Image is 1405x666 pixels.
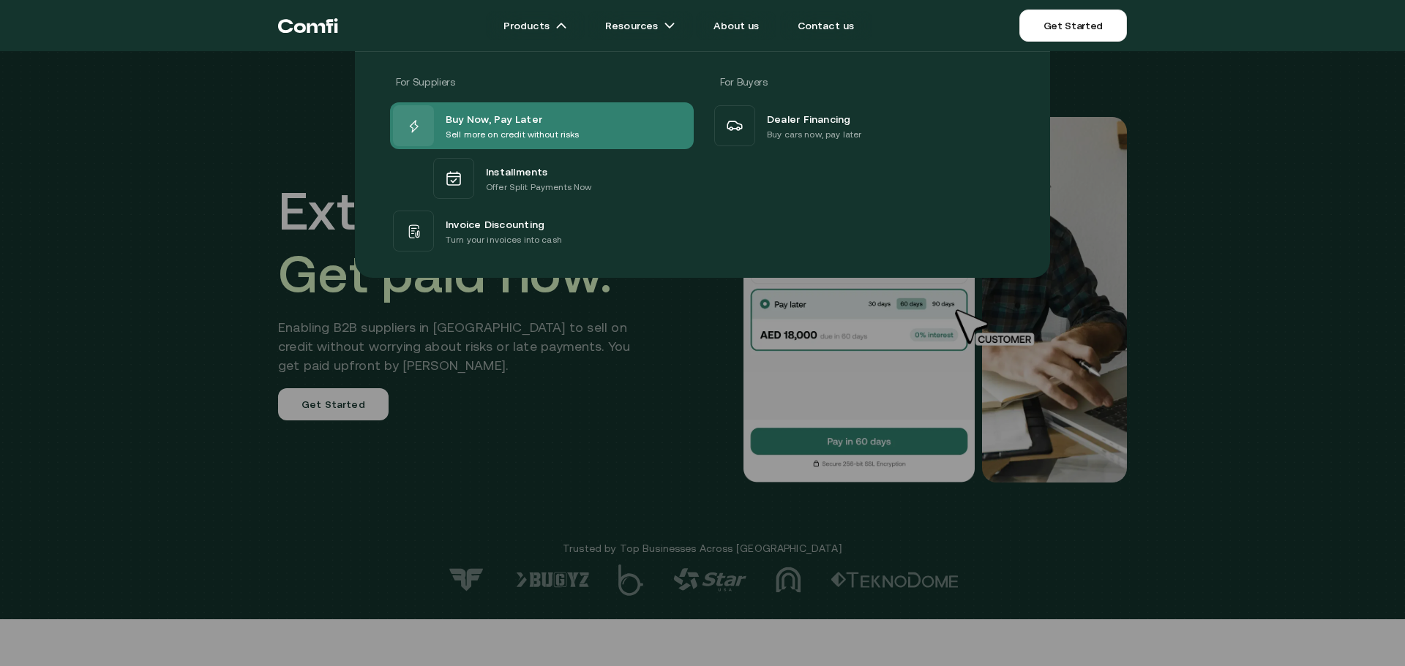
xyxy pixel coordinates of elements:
span: Installments [486,162,548,180]
a: Return to the top of the Comfi home page [278,4,338,48]
a: InstallmentsOffer Split Payments Now [390,149,694,208]
a: About us [696,11,776,40]
a: Get Started [1019,10,1127,42]
span: Invoice Discounting [446,215,544,232]
a: Productsarrow icons [486,11,585,40]
p: Turn your invoices into cash [446,232,562,247]
span: For Suppliers [396,76,454,88]
a: Contact us [780,11,872,40]
img: arrow icons [664,20,675,31]
span: Dealer Financing [767,110,851,127]
a: Dealer FinancingBuy cars now, pay later [711,102,1015,149]
span: For Buyers [720,76,768,88]
img: arrow icons [555,20,567,31]
a: Resourcesarrow icons [588,11,693,40]
p: Sell more on credit without risks [446,127,580,142]
a: Invoice DiscountingTurn your invoices into cash [390,208,694,254]
p: Offer Split Payments Now [486,180,591,194]
span: Buy Now, Pay Later [446,110,542,127]
a: Buy Now, Pay LaterSell more on credit without risks [390,102,694,149]
p: Buy cars now, pay later [767,127,861,142]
